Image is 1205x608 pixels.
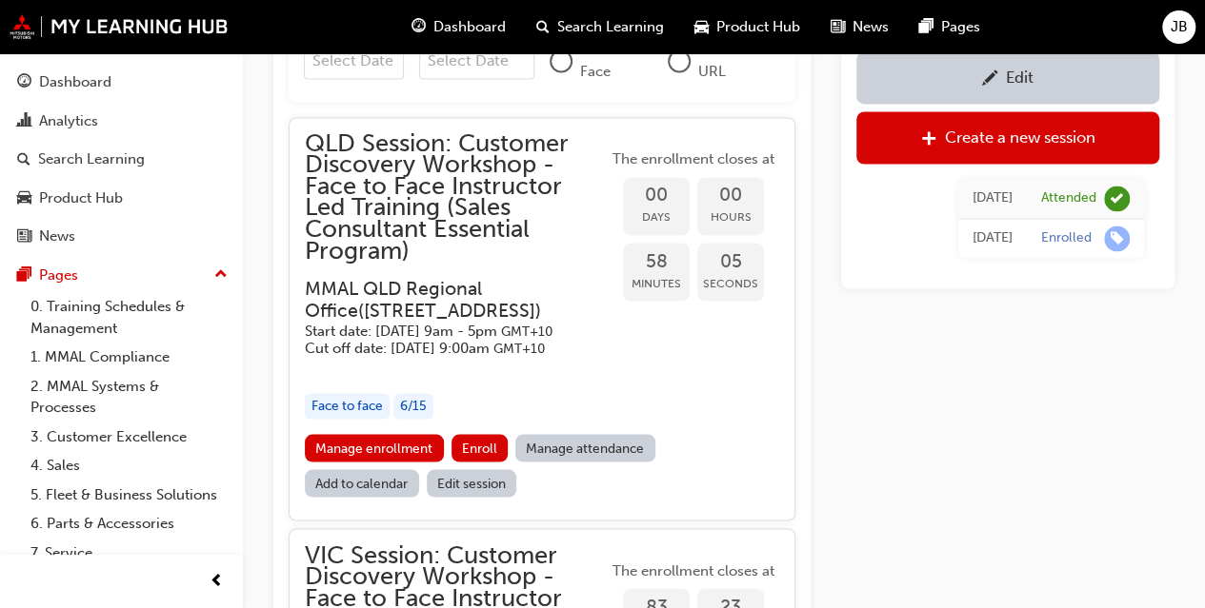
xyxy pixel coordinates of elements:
[39,110,98,132] div: Analytics
[1006,69,1034,88] div: Edit
[1041,229,1092,247] div: Enrolled
[8,219,235,254] a: News
[716,16,800,38] span: Product Hub
[305,469,419,497] a: Add to calendar
[1041,189,1096,207] div: Attended
[8,181,235,216] a: Product Hub
[623,206,690,228] span: Days
[39,71,111,93] div: Dashboard
[23,451,235,481] a: 4. Sales
[214,263,228,287] span: up-icon
[10,14,229,39] img: mmal
[433,16,506,38] span: Dashboard
[393,393,433,419] div: 6 / 15
[8,258,235,293] button: Pages
[697,272,764,294] span: Seconds
[39,226,75,247] div: News
[698,39,765,82] span: Online URL
[536,15,550,39] span: search-icon
[1162,10,1195,44] button: JB
[697,185,764,206] span: 00
[396,8,521,47] a: guage-iconDashboard
[462,440,497,456] span: Enroll
[38,148,145,170] div: Search Learning
[17,113,31,130] span: chart-icon
[17,74,31,91] span: guage-icon
[305,339,577,357] h5: Cut off date: [DATE] 9:00am
[608,559,779,581] span: The enrollment closes at
[1171,16,1188,38] span: JB
[973,187,1013,209] div: Thu May 23 2024 09:00:00 GMT+1000 (Australian Eastern Standard Time)
[1104,186,1130,211] span: learningRecordVerb_ATTEND-icon
[679,8,815,47] a: car-iconProduct Hub
[17,228,31,245] span: news-icon
[412,15,426,39] span: guage-icon
[515,434,655,461] a: Manage attendance
[23,481,235,510] a: 5. Fleet & Business Solutions
[921,130,937,149] span: plus-icon
[982,70,998,89] span: pencil-icon
[856,111,1159,164] a: Create a new session
[973,227,1013,249] div: Mon May 20 2024 10:26:10 GMT+1000 (Australian Eastern Standard Time)
[853,16,889,38] span: News
[623,250,690,272] span: 58
[815,8,904,47] a: news-iconNews
[493,340,545,356] span: Australian Eastern Standard Time GMT+10
[941,16,980,38] span: Pages
[452,434,509,461] button: Enroll
[39,187,123,209] div: Product Hub
[623,185,690,206] span: 00
[623,272,690,294] span: Minutes
[23,372,235,422] a: 2. MMAL Systems & Processes
[305,133,608,262] span: QLD Session: Customer Discovery Workshop - Face to Face Instructor Led Training (Sales Consultant...
[1104,226,1130,251] span: learningRecordVerb_ENROLL-icon
[419,43,534,79] input: To
[521,8,679,47] a: search-iconSearch Learning
[305,322,577,340] h5: Start date: [DATE] 9am - 5pm
[23,292,235,343] a: 0. Training Schedules & Management
[305,393,390,419] div: Face to face
[945,128,1095,147] div: Create a new session
[23,509,235,539] a: 6. Parts & Accessories
[919,15,934,39] span: pages-icon
[305,277,577,322] h3: MMAL QLD Regional Office ( [STREET_ADDRESS] )
[580,39,653,82] span: Face to Face
[501,323,552,339] span: Australian Eastern Standard Time GMT+10
[305,434,444,461] a: Manage enrollment
[8,65,235,100] a: Dashboard
[697,206,764,228] span: Hours
[23,343,235,372] a: 1. MMAL Compliance
[608,148,779,170] span: The enrollment closes at
[23,539,235,568] a: 7. Service
[17,267,31,284] span: pages-icon
[39,265,78,286] div: Pages
[210,570,224,594] span: prev-icon
[904,8,995,47] a: pages-iconPages
[17,151,30,168] span: search-icon
[694,15,709,39] span: car-icon
[831,15,845,39] span: news-icon
[8,142,235,177] a: Search Learning
[8,104,235,139] a: Analytics
[557,16,664,38] span: Search Learning
[23,422,235,452] a: 3. Customer Excellence
[305,133,779,504] button: QLD Session: Customer Discovery Workshop - Face to Face Instructor Led Training (Sales Consultant...
[427,469,517,497] a: Edit session
[697,250,764,272] span: 05
[304,43,404,79] input: From
[8,61,235,258] button: DashboardAnalyticsSearch LearningProduct HubNews
[17,190,31,207] span: car-icon
[856,51,1159,104] a: Edit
